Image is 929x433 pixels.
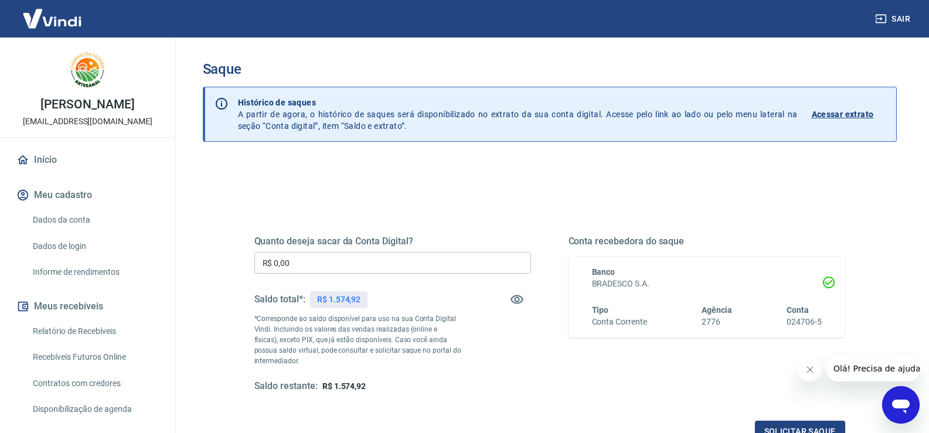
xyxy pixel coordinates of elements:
[23,115,152,128] p: [EMAIL_ADDRESS][DOMAIN_NAME]
[238,97,798,132] p: A partir de agora, o histórico de saques será disponibilizado no extrato da sua conta digital. Ac...
[7,8,98,18] span: Olá! Precisa de ajuda?
[787,316,822,328] h6: 024706-5
[28,371,161,396] a: Contratos com credores
[254,313,462,366] p: *Corresponde ao saldo disponível para uso na sua Conta Digital Vindi. Incluindo os valores das ve...
[702,305,732,315] span: Agência
[28,345,161,369] a: Recebíveis Futuros Online
[826,356,920,381] iframe: Mensagem da empresa
[787,305,809,315] span: Conta
[14,182,161,208] button: Meu cadastro
[322,381,366,391] span: R$ 1.574,92
[40,98,134,111] p: [PERSON_NAME]
[882,386,920,424] iframe: Botão para abrir a janela de mensagens
[592,267,615,277] span: Banco
[14,1,90,36] img: Vindi
[238,97,798,108] p: Histórico de saques
[873,8,915,30] button: Sair
[28,319,161,343] a: Relatório de Recebíveis
[203,61,897,77] h3: Saque
[592,278,822,290] h6: BRADESCO S.A.
[14,147,161,173] a: Início
[254,294,305,305] h5: Saldo total*:
[702,316,732,328] h6: 2776
[28,234,161,258] a: Dados de login
[28,260,161,284] a: Informe de rendimentos
[592,316,647,328] h6: Conta Corrente
[64,47,111,94] img: 88cfd489-ffb9-4ff3-9d54-8f81e8335bb7.jpeg
[812,108,874,120] p: Acessar extrato
[592,305,609,315] span: Tipo
[317,294,360,306] p: R$ 1.574,92
[254,380,318,393] h5: Saldo restante:
[798,358,822,381] iframe: Fechar mensagem
[569,236,845,247] h5: Conta recebedora do saque
[28,208,161,232] a: Dados da conta
[28,397,161,421] a: Disponibilização de agenda
[812,97,887,132] a: Acessar extrato
[254,236,531,247] h5: Quanto deseja sacar da Conta Digital?
[14,294,161,319] button: Meus recebíveis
